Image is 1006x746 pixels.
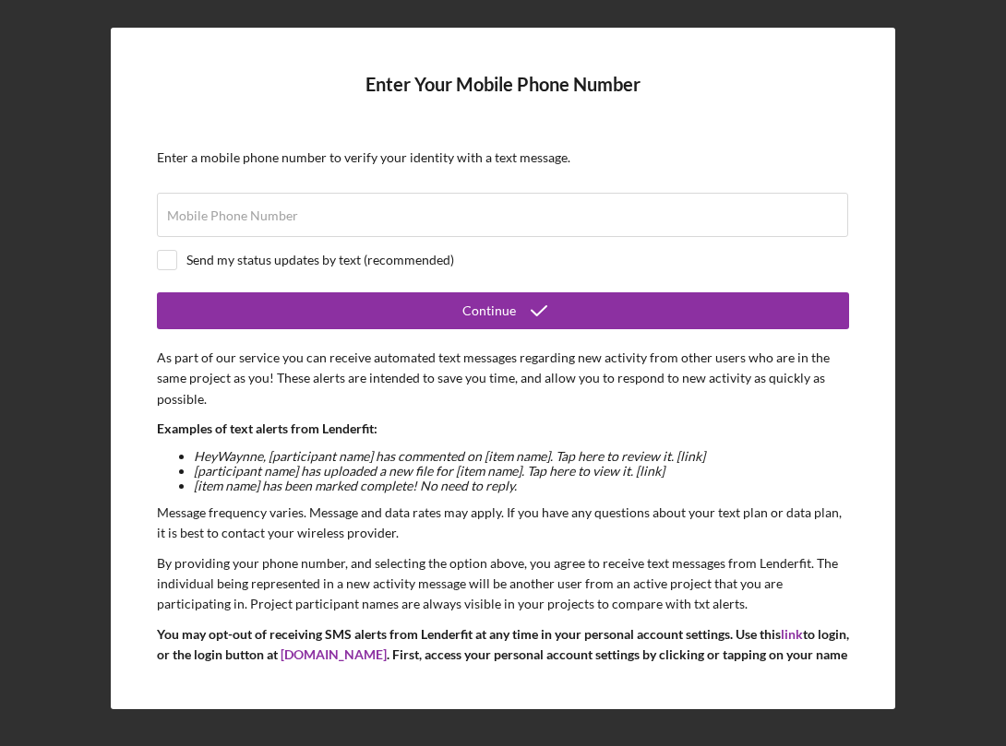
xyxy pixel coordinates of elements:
[462,292,516,329] div: Continue
[157,74,849,123] h4: Enter Your Mobile Phone Number
[157,348,849,409] p: As part of our service you can receive automated text messages regarding new activity from other ...
[157,292,849,329] button: Continue
[781,626,803,642] a: link
[194,479,849,493] li: [item name] has been marked complete! No need to reply.
[157,419,849,439] p: Examples of text alerts from Lenderfit:
[157,503,849,544] p: Message frequency varies. Message and data rates may apply. If you have any questions about your ...
[281,646,387,662] a: [DOMAIN_NAME]
[194,449,849,464] li: Hey Waynne , [participant name] has commented on [item name]. Tap here to review it. [link]
[194,464,849,479] li: [participant name] has uploaded a new file for [item name]. Tap here to view it. [link]
[167,208,298,223] label: Mobile Phone Number
[157,624,849,707] p: You may opt-out of receiving SMS alerts from Lenderfit at any time in your personal account setti...
[157,150,849,165] div: Enter a mobile phone number to verify your identity with a text message.
[157,553,849,615] p: By providing your phone number, and selecting the option above, you agree to receive text message...
[186,253,454,267] div: Send my status updates by text (recommended)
